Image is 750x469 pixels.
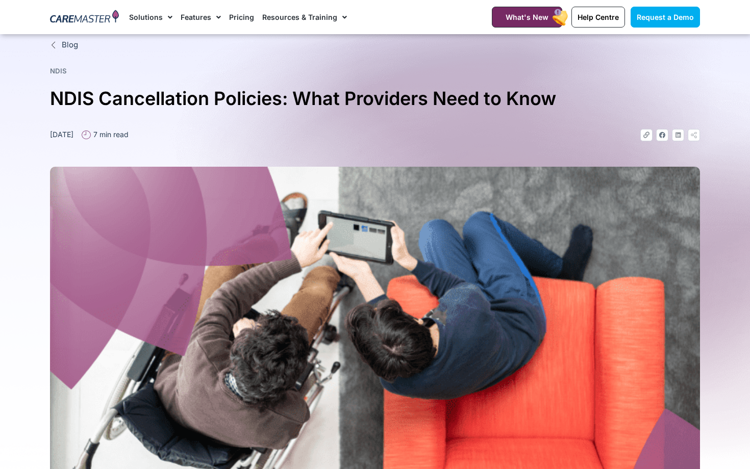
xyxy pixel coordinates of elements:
span: What's New [506,13,548,21]
span: 7 min read [91,129,129,140]
img: CareMaster Logo [50,10,119,25]
a: Request a Demo [631,7,700,28]
h1: NDIS Cancellation Policies: What Providers Need to Know [50,84,700,114]
span: Request a Demo [637,13,694,21]
a: What's New [492,7,562,28]
a: Help Centre [571,7,625,28]
span: Help Centre [578,13,619,21]
a: NDIS [50,67,67,75]
span: Blog [59,39,78,51]
a: Blog [50,39,700,51]
time: [DATE] [50,130,73,139]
